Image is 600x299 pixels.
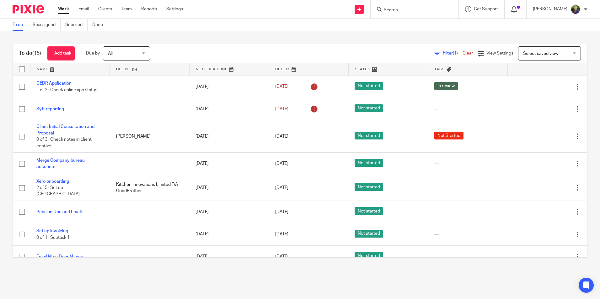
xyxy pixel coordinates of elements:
[275,232,288,237] span: [DATE]
[463,51,473,55] a: Clear
[453,51,458,55] span: (1)
[189,120,269,153] td: [DATE]
[36,254,83,259] a: Email Main Door Marino
[189,223,269,245] td: [DATE]
[275,107,288,111] span: [DATE]
[13,5,44,13] img: Pixie
[36,137,92,148] span: 0 of 3 · Check notes in client contact
[141,6,157,12] a: Reports
[355,132,383,139] span: Not started
[36,107,64,111] a: Syft reporting
[275,254,288,259] span: [DATE]
[33,19,61,31] a: Reassigned
[434,209,501,215] div: ---
[434,185,501,191] div: ---
[275,134,288,139] span: [DATE]
[383,8,440,13] input: Search
[36,81,72,86] a: CEDR Application
[86,50,100,56] p: Due by
[355,207,383,215] span: Not started
[36,158,85,169] a: Merge Company bureau accounts
[98,6,112,12] a: Clients
[166,6,183,12] a: Settings
[110,175,190,201] td: Kitchen Innovations Limited T/A GoodBrother
[36,179,69,184] a: Xero onboarding
[533,6,567,12] p: [PERSON_NAME]
[19,50,41,57] h1: To do
[36,88,97,92] span: 1 of 2 · Check online app status
[36,210,82,214] a: Pension Doc and Email
[355,230,383,238] span: Not started
[78,6,89,12] a: Email
[486,51,513,55] span: View Settings
[434,160,501,167] div: ---
[355,159,383,167] span: Not started
[443,51,463,55] span: Filter
[108,51,113,56] span: All
[13,19,28,31] a: To do
[434,106,501,112] div: ---
[275,161,288,166] span: [DATE]
[571,4,581,14] img: download.png
[189,245,269,268] td: [DATE]
[355,82,383,90] span: Not started
[110,120,190,153] td: [PERSON_NAME]
[36,186,80,197] span: 2 of 5 · Set up [GEOGRAPHIC_DATA]
[189,175,269,201] td: [DATE]
[434,67,445,71] span: Tags
[355,104,383,112] span: Not started
[189,76,269,98] td: [DATE]
[434,82,458,90] span: In review
[434,254,501,260] div: ---
[189,98,269,120] td: [DATE]
[434,231,501,237] div: ---
[275,85,288,89] span: [DATE]
[523,51,558,56] span: Select saved view
[36,229,68,233] a: Set up invoicing
[36,235,70,240] span: 0 of 1 · Subtask 1
[189,201,269,223] td: [DATE]
[434,132,463,139] span: Not Started
[275,186,288,190] span: [DATE]
[121,6,132,12] a: Team
[32,51,41,56] span: (15)
[355,252,383,260] span: Not started
[474,7,498,11] span: Get Support
[275,210,288,214] span: [DATE]
[189,153,269,175] td: [DATE]
[36,124,94,135] a: Client Initial Consultation and Proposal
[355,183,383,191] span: Not started
[58,6,69,12] a: Work
[92,19,108,31] a: Done
[65,19,88,31] a: Snoozed
[47,46,75,60] a: + Add task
